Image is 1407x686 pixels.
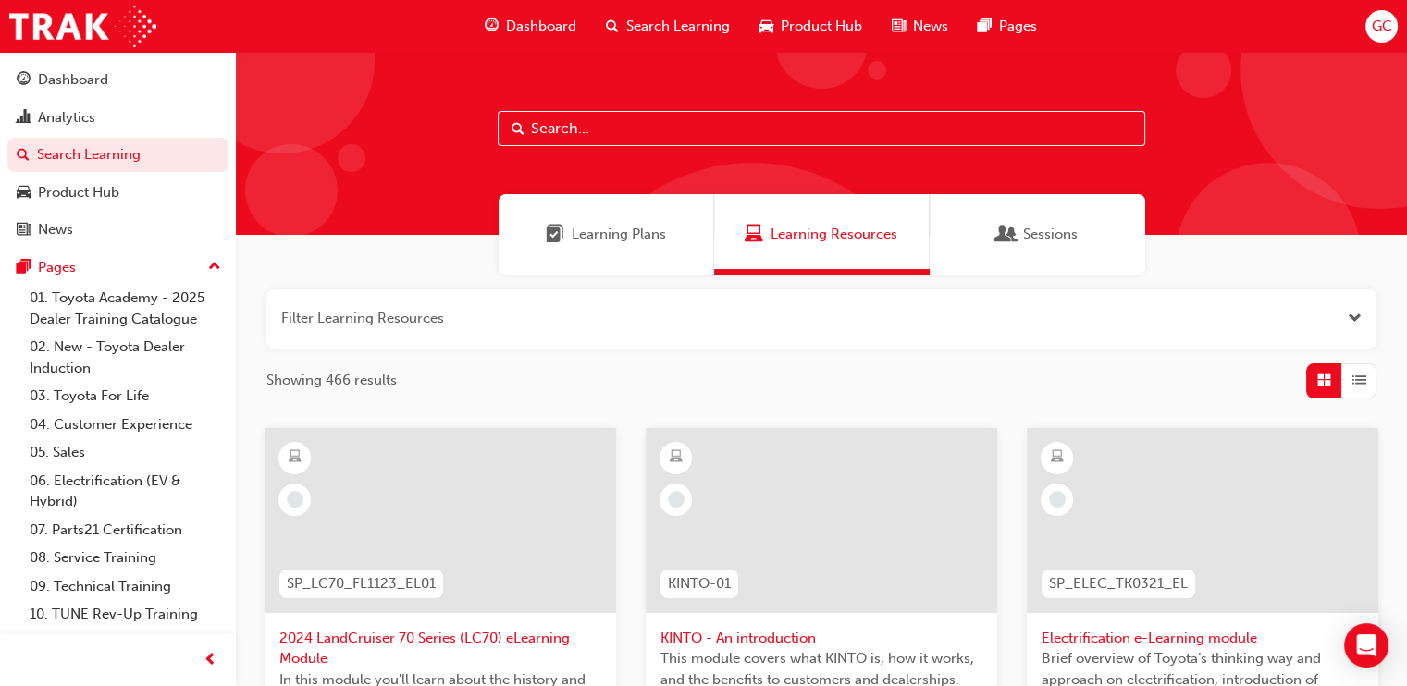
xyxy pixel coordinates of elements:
[1365,10,1398,43] button: GC
[892,15,906,38] span: news-icon
[660,628,982,649] span: KINTO - An introduction
[745,7,877,45] a: car-iconProduct Hub
[7,213,228,247] a: News
[38,69,108,91] div: Dashboard
[22,410,228,439] a: 04. Customer Experience
[1371,16,1391,37] span: GC
[279,628,601,669] span: 2024 LandCruiser 70 Series (LC70) eLearning Module
[978,15,992,38] span: pages-icon
[22,438,228,467] a: 05. Sales
[1049,573,1188,594] span: SP_ELEC_TK0321_EL
[17,185,31,202] span: car-icon
[668,491,685,508] span: learningRecordVerb_NONE-icon
[1348,308,1362,329] button: Open the filter
[498,111,1145,146] input: Search...
[485,15,499,38] span: guage-icon
[7,251,228,285] button: Pages
[9,6,156,47] img: Trak
[38,107,95,129] div: Analytics
[1317,370,1331,391] span: Grid
[1051,446,1064,470] span: learningResourceType_ELEARNING-icon
[22,600,228,629] a: 10. TUNE Rev-Up Training
[963,7,1052,45] a: pages-iconPages
[289,446,302,470] span: learningResourceType_ELEARNING-icon
[771,224,897,245] span: Learning Resources
[1344,623,1388,668] div: Open Intercom Messenger
[512,118,525,140] span: Search
[591,7,745,45] a: search-iconSearch Learning
[7,63,228,97] a: Dashboard
[781,16,862,37] span: Product Hub
[17,222,31,239] span: news-icon
[670,446,683,470] span: learningResourceType_ELEARNING-icon
[7,138,228,172] a: Search Learning
[997,224,1016,245] span: Sessions
[7,176,228,210] a: Product Hub
[38,182,119,203] div: Product Hub
[208,255,221,279] span: up-icon
[22,629,228,657] a: All Pages
[7,59,228,251] button: DashboardAnalyticsSearch LearningProduct HubNews
[714,194,930,275] a: Learning ResourcesLearning Resources
[606,15,619,38] span: search-icon
[1023,224,1078,245] span: Sessions
[1049,491,1066,508] span: learningRecordVerb_NONE-icon
[17,147,30,164] span: search-icon
[626,16,730,37] span: Search Learning
[17,260,31,276] span: pages-icon
[572,224,666,245] span: Learning Plans
[22,544,228,572] a: 08. Service Training
[759,15,773,38] span: car-icon
[668,573,731,594] span: KINTO-01
[913,16,948,37] span: News
[930,194,1145,275] a: SessionsSessions
[745,224,763,245] span: Learning Resources
[22,572,228,601] a: 09. Technical Training
[204,649,217,672] span: prev-icon
[22,382,228,410] a: 03. Toyota For Life
[1042,628,1364,649] span: Electrification e-Learning module
[506,16,576,37] span: Dashboard
[22,516,228,545] a: 07. Parts21 Certification
[546,224,564,245] span: Learning Plans
[22,467,228,516] a: 06. Electrification (EV & Hybrid)
[1352,370,1366,391] span: List
[999,16,1037,37] span: Pages
[17,72,31,89] span: guage-icon
[287,491,303,508] span: learningRecordVerb_NONE-icon
[38,257,76,278] div: Pages
[266,370,397,391] span: Showing 466 results
[287,573,436,594] span: SP_LC70_FL1123_EL01
[22,284,228,333] a: 01. Toyota Academy - 2025 Dealer Training Catalogue
[17,110,31,127] span: chart-icon
[877,7,963,45] a: news-iconNews
[38,219,73,240] div: News
[470,7,591,45] a: guage-iconDashboard
[7,101,228,135] a: Analytics
[499,194,714,275] a: Learning PlansLearning Plans
[22,333,228,382] a: 02. New - Toyota Dealer Induction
